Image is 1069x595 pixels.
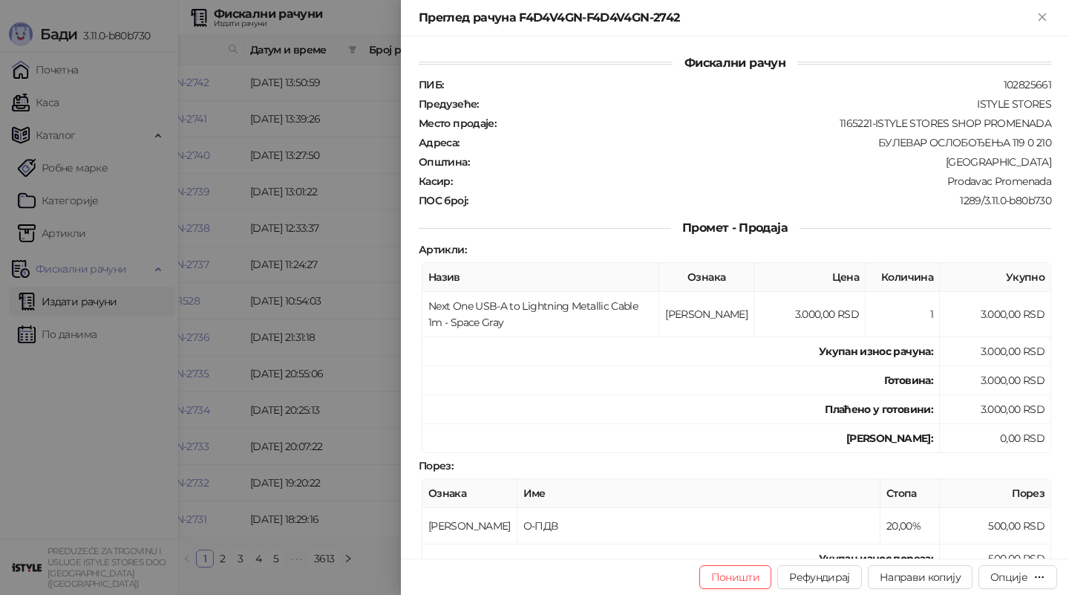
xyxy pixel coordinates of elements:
[659,263,754,292] th: Ознака
[419,9,1033,27] div: Преглед рачуна F4D4V4GN-F4D4V4GN-2742
[868,565,972,589] button: Направи копију
[777,565,862,589] button: Рефундирај
[422,479,517,508] th: Ознака
[422,263,659,292] th: Назив
[461,136,1053,149] div: БУЛЕВАР ОСЛОБОЂЕЊА 119 0 210
[880,479,940,508] th: Стопа
[670,221,800,235] span: Промет - Продаја
[659,292,754,337] td: [PERSON_NAME]
[419,78,443,91] strong: ПИБ :
[819,552,933,565] strong: Укупан износ пореза:
[471,155,1053,169] div: [GEOGRAPHIC_DATA]
[419,155,469,169] strong: Општина :
[517,508,880,544] td: О-ПДВ
[940,424,1051,453] td: 0,00 RSD
[422,292,659,337] td: Next One USB-A to Lightning Metallic Cable 1m - Space Gray
[419,194,468,207] strong: ПОС број :
[940,366,1051,395] td: 3.000,00 RSD
[940,395,1051,424] td: 3.000,00 RSD
[480,97,1053,111] div: ISTYLE STORES
[880,508,940,544] td: 20,00%
[1033,9,1051,27] button: Close
[940,292,1051,337] td: 3.000,00 RSD
[419,459,453,472] strong: Порез :
[422,508,517,544] td: [PERSON_NAME]
[978,565,1057,589] button: Опције
[880,570,961,584] span: Направи копију
[940,508,1051,544] td: 500,00 RSD
[940,263,1051,292] th: Укупно
[419,97,479,111] strong: Предузеће :
[819,345,933,358] strong: Укупан износ рачуна :
[866,292,940,337] td: 1
[419,175,452,188] strong: Касир :
[445,78,1053,91] div: 102825661
[419,243,466,256] strong: Артикли :
[825,403,933,416] strong: Плаћено у готовини:
[940,544,1051,573] td: 500,00 RSD
[419,136,460,149] strong: Адреса :
[940,337,1051,366] td: 3.000,00 RSD
[990,570,1027,584] div: Опције
[497,117,1053,130] div: 1165221-ISTYLE STORES SHOP PROMENADA
[419,117,496,130] strong: Место продаје :
[517,479,880,508] th: Име
[884,374,933,387] strong: Готовина :
[754,263,866,292] th: Цена
[846,432,933,445] strong: [PERSON_NAME]:
[673,56,797,70] span: Фискални рачун
[754,292,866,337] td: 3.000,00 RSD
[469,194,1053,207] div: 1289/3.11.0-b80b730
[699,565,772,589] button: Поништи
[454,175,1053,188] div: Prodavac Promenada
[866,263,940,292] th: Количина
[940,479,1051,508] th: Порез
